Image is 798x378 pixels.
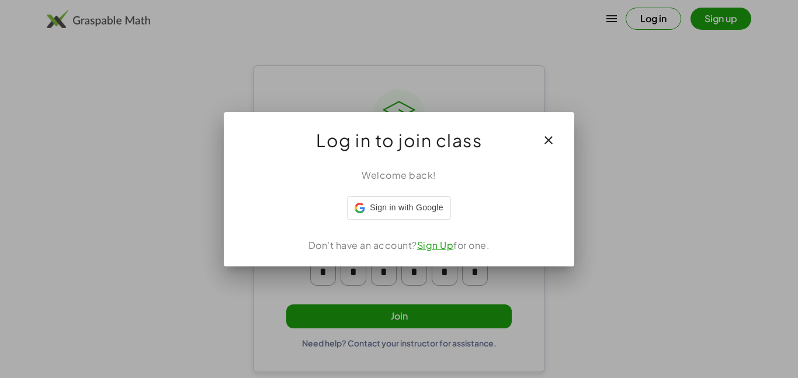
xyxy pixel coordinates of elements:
[370,202,443,214] span: Sign in with Google
[316,126,482,154] span: Log in to join class
[417,239,454,251] a: Sign Up
[238,168,560,182] div: Welcome back!
[238,238,560,252] div: Don't have an account? for one.
[347,196,450,220] div: Sign in with Google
